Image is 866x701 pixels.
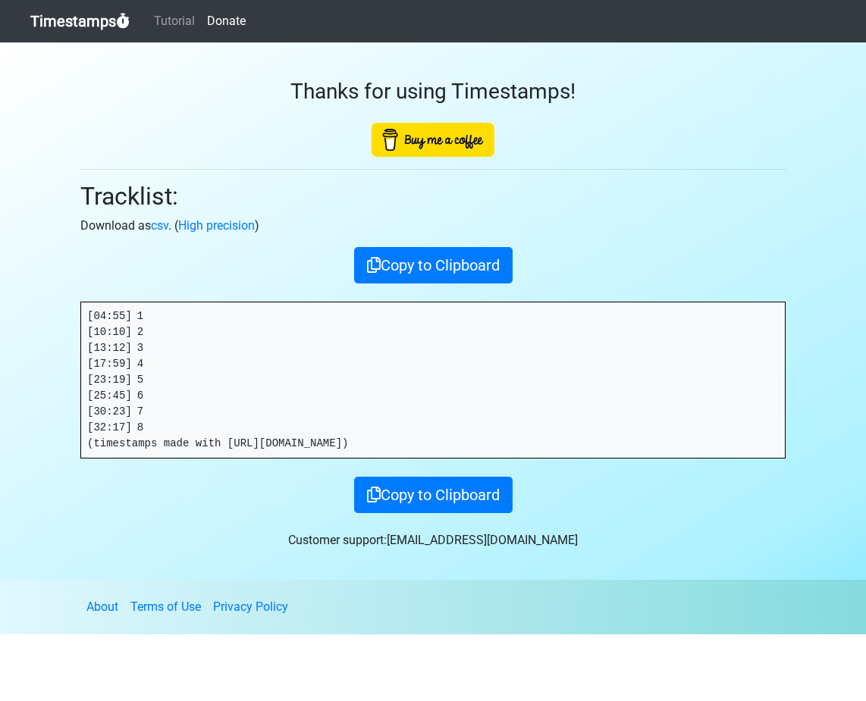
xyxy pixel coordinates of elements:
button: Copy to Clipboard [354,247,513,283]
a: About [86,599,118,614]
a: Donate [201,6,252,36]
a: Privacy Policy [213,599,288,614]
p: Download as . ( ) [80,217,786,235]
h3: Thanks for using Timestamps! [80,79,786,105]
a: Terms of Use [130,599,201,614]
a: Timestamps [30,6,130,36]
a: High precision [178,218,255,233]
pre: [04:55] 1 [10:10] 2 [13:12] 3 [17:59] 4 [23:19] 5 [25:45] 6 [30:23] 7 [32:17] 8 (timestamps made ... [81,302,785,458]
img: Buy Me A Coffee [372,123,494,157]
a: csv [151,218,168,233]
h2: Tracklist: [80,182,786,211]
button: Copy to Clipboard [354,477,513,513]
a: Tutorial [148,6,201,36]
